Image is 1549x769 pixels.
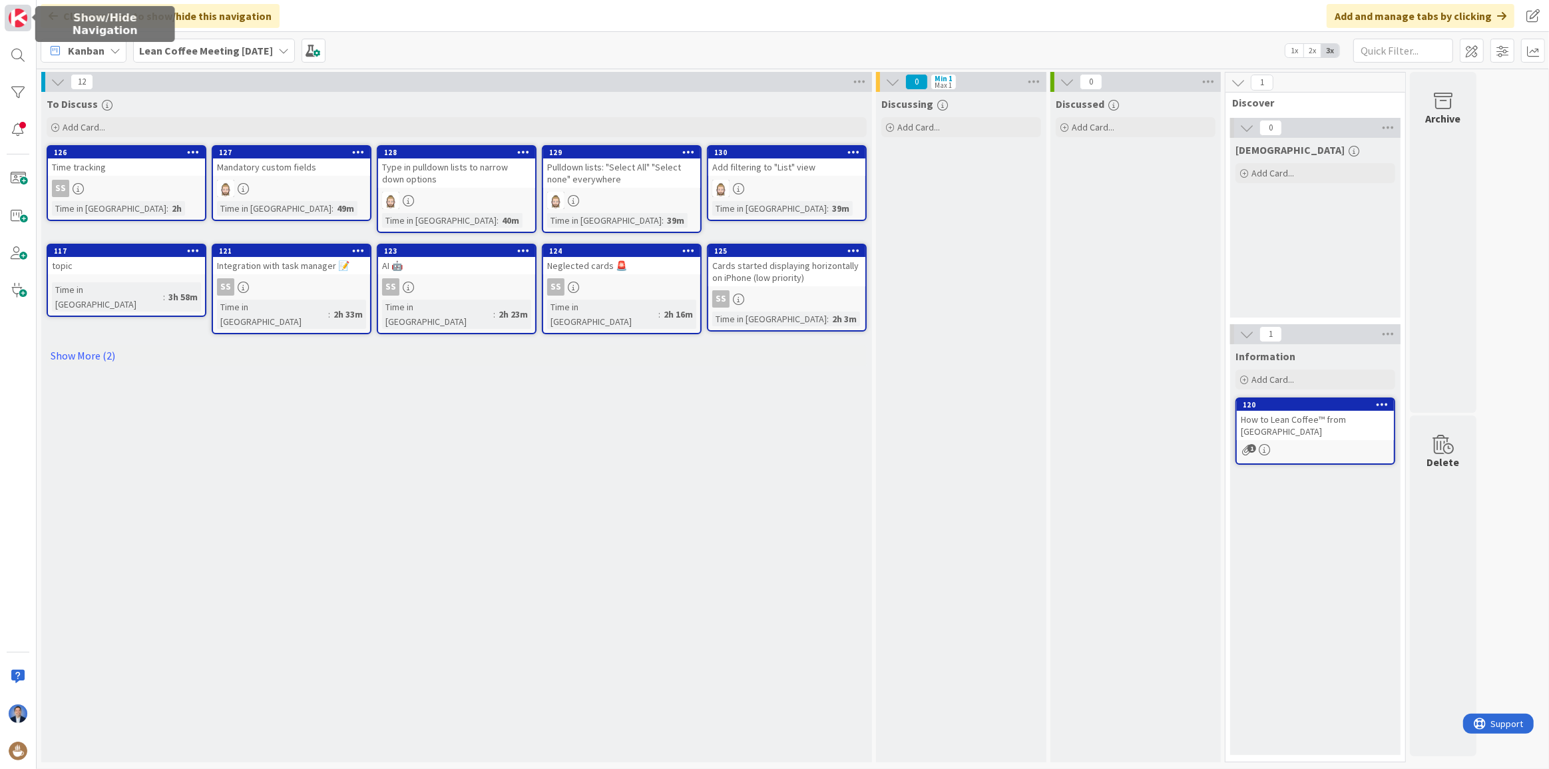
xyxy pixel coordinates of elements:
[9,704,27,723] img: DP
[1251,374,1294,385] span: Add Card...
[708,257,865,286] div: Cards started displaying horizontally on iPhone (low priority)
[1321,44,1339,57] span: 3x
[382,192,399,209] img: Rv
[935,75,953,82] div: Min 1
[543,146,700,158] div: 129
[382,278,399,296] div: SS
[905,74,928,90] span: 0
[382,213,497,228] div: Time in [GEOGRAPHIC_DATA]
[708,180,865,197] div: Rv
[378,192,535,209] div: Rv
[547,192,564,209] img: Rv
[139,44,273,57] b: Lean Coffee Meeting [DATE]
[63,121,105,133] span: Add Card...
[213,245,370,257] div: 121
[47,345,867,366] a: Show More (2)
[543,245,700,257] div: 124
[1237,399,1394,440] div: 120How to Lean Coffee™ from [GEOGRAPHIC_DATA]
[543,245,700,274] div: 124Neglected cards 🚨
[1072,121,1114,133] span: Add Card...
[52,201,166,216] div: Time in [GEOGRAPHIC_DATA]
[708,146,865,158] div: 130
[714,148,865,157] div: 130
[662,213,664,228] span: :
[829,312,860,326] div: 2h 3m
[378,146,535,188] div: 128Type in pulldown lists to narrow down options
[827,201,829,216] span: :
[549,148,700,157] div: 129
[708,146,865,176] div: 130Add filtering to "List" view
[378,146,535,158] div: 128
[378,257,535,274] div: AI 🤖
[543,158,700,188] div: Pulldown lists: "Select All" "Select none" everywhere
[712,180,730,197] img: Rv
[1243,400,1394,409] div: 120
[219,148,370,157] div: 127
[712,290,730,308] div: SS
[664,213,688,228] div: 39m
[897,121,940,133] span: Add Card...
[1427,454,1460,470] div: Delete
[547,213,662,228] div: Time in [GEOGRAPHIC_DATA]
[1303,44,1321,57] span: 2x
[708,290,865,308] div: SS
[48,146,205,158] div: 126
[384,148,535,157] div: 128
[48,146,205,176] div: 126Time tracking
[712,201,827,216] div: Time in [GEOGRAPHIC_DATA]
[52,180,69,197] div: SS
[543,192,700,209] div: Rv
[499,213,523,228] div: 40m
[48,245,205,257] div: 117
[333,201,357,216] div: 49m
[712,312,827,326] div: Time in [GEOGRAPHIC_DATA]
[9,9,27,27] img: Visit kanbanzone.com
[165,290,201,304] div: 3h 58m
[708,245,865,286] div: 125Cards started displaying horizontally on iPhone (low priority)
[54,148,205,157] div: 126
[52,282,163,312] div: Time in [GEOGRAPHIC_DATA]
[71,74,93,90] span: 12
[328,307,330,322] span: :
[213,245,370,274] div: 121Integration with task manager 📝
[217,201,332,216] div: Time in [GEOGRAPHIC_DATA]
[1235,143,1345,156] span: Epiphany
[378,158,535,188] div: Type in pulldown lists to narrow down options
[1237,411,1394,440] div: How to Lean Coffee™ from [GEOGRAPHIC_DATA]
[217,180,234,197] img: Rv
[217,278,234,296] div: SS
[384,246,535,256] div: 123
[378,278,535,296] div: SS
[1251,75,1273,91] span: 1
[1353,39,1453,63] input: Quick Filter...
[382,300,493,329] div: Time in [GEOGRAPHIC_DATA]
[48,158,205,176] div: Time tracking
[881,97,933,111] span: Discussing
[1259,120,1282,136] span: 0
[330,307,366,322] div: 2h 33m
[827,312,829,326] span: :
[1056,97,1104,111] span: Discussed
[9,742,27,760] img: avatar
[217,300,328,329] div: Time in [GEOGRAPHIC_DATA]
[549,246,700,256] div: 124
[1080,74,1102,90] span: 0
[163,290,165,304] span: :
[543,257,700,274] div: Neglected cards 🚨
[714,246,865,256] div: 125
[213,278,370,296] div: SS
[543,278,700,296] div: SS
[708,245,865,257] div: 125
[48,180,205,197] div: SS
[497,213,499,228] span: :
[332,201,333,216] span: :
[213,180,370,197] div: Rv
[708,158,865,176] div: Add filtering to "List" view
[1232,96,1389,109] span: Discover
[378,245,535,274] div: 123AI 🤖
[543,146,700,188] div: 129Pulldown lists: "Select All" "Select none" everywhere
[1247,444,1256,453] span: 1
[660,307,696,322] div: 2h 16m
[41,11,170,37] h5: Show/Hide Navigation
[68,43,105,59] span: Kanban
